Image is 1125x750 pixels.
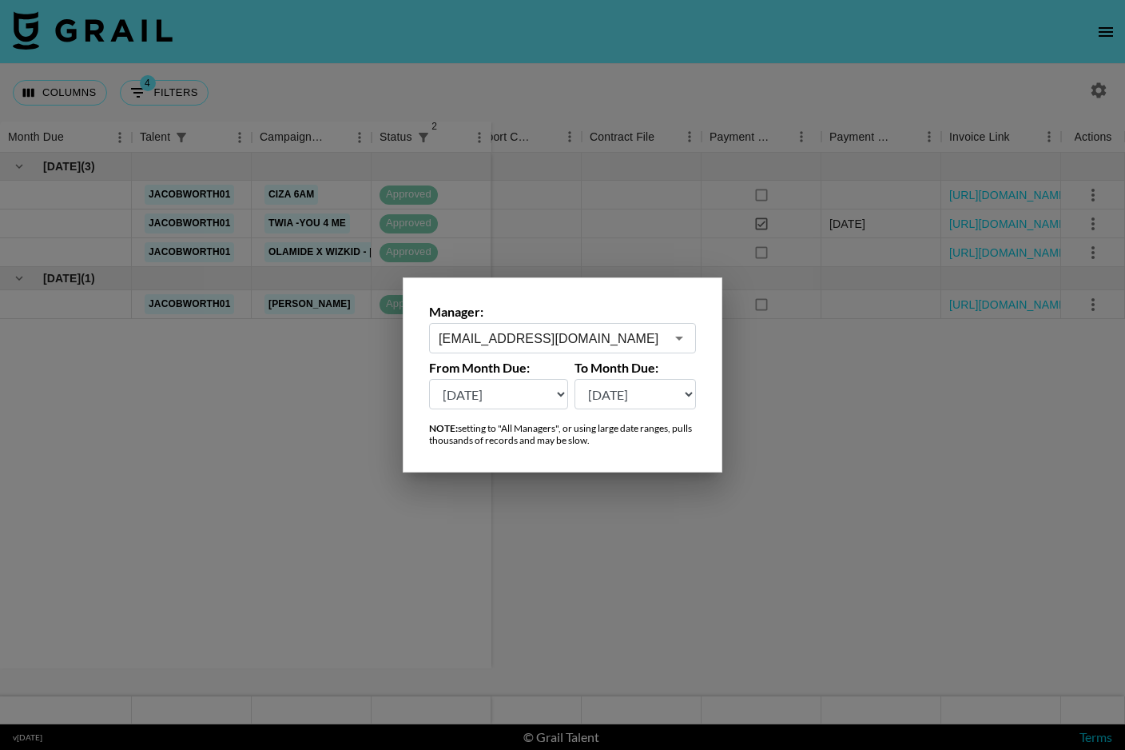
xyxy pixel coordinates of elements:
label: From Month Due: [429,360,568,376]
button: Open [668,327,690,349]
strong: NOTE: [429,422,458,434]
div: setting to "All Managers", or using large date ranges, pulls thousands of records and may be slow. [429,422,696,446]
label: To Month Due: [574,360,697,376]
label: Manager: [429,304,696,320]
